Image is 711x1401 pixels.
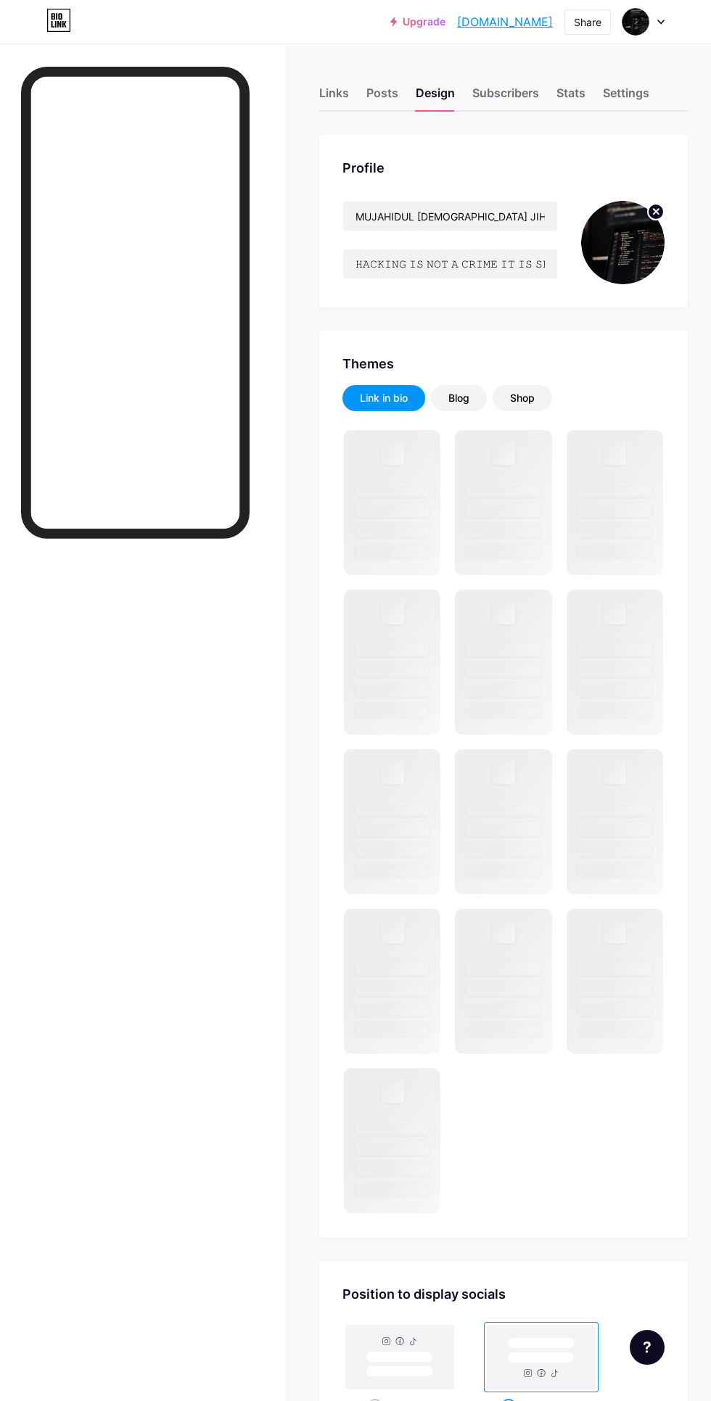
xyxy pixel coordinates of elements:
[342,1284,665,1304] div: Position to display socials
[342,354,665,373] div: Themes
[472,84,539,110] div: Subscribers
[574,15,601,30] div: Share
[343,202,557,231] input: Name
[416,84,455,110] div: Design
[581,201,665,284] img: jihad teacher
[510,391,535,405] div: Shop
[390,16,445,28] a: Upgrade
[360,391,408,405] div: Link in bio
[343,249,557,278] input: Bio
[366,84,398,110] div: Posts
[342,158,665,178] div: Profile
[448,391,469,405] div: Blog
[556,84,585,110] div: Stats
[457,13,553,30] a: [DOMAIN_NAME]
[622,8,649,36] img: jihad teacher
[319,84,349,110] div: Links
[603,84,649,110] div: Settings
